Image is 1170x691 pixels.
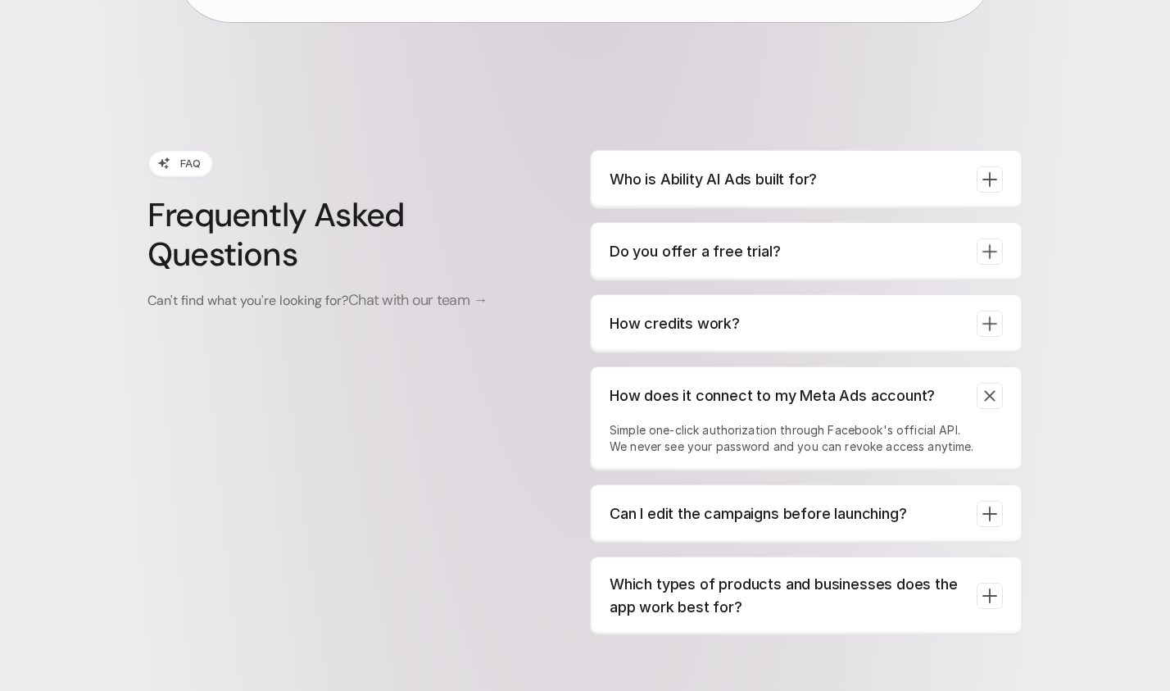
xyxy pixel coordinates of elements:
[610,573,964,619] p: Which types of products and businesses does the app work best for?
[610,312,964,335] p: How credits work?
[610,240,964,263] p: Do you offer a free trial?
[610,168,964,191] p: Who is Ability AI Ads built for?
[180,155,201,172] p: FAQ
[610,384,964,407] p: How does it connect to my Meta Ads account?
[348,292,487,309] a: Chat with our team →
[610,422,977,455] p: Simple one-click authorization through Facebook's official API. We never see your password and yo...
[610,502,964,525] p: Can I edit the campaigns before launching?
[147,290,524,311] p: Can't find what you're looking for?
[147,195,524,274] h3: Frequently Asked Questions
[348,290,487,310] span: Chat with our team →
